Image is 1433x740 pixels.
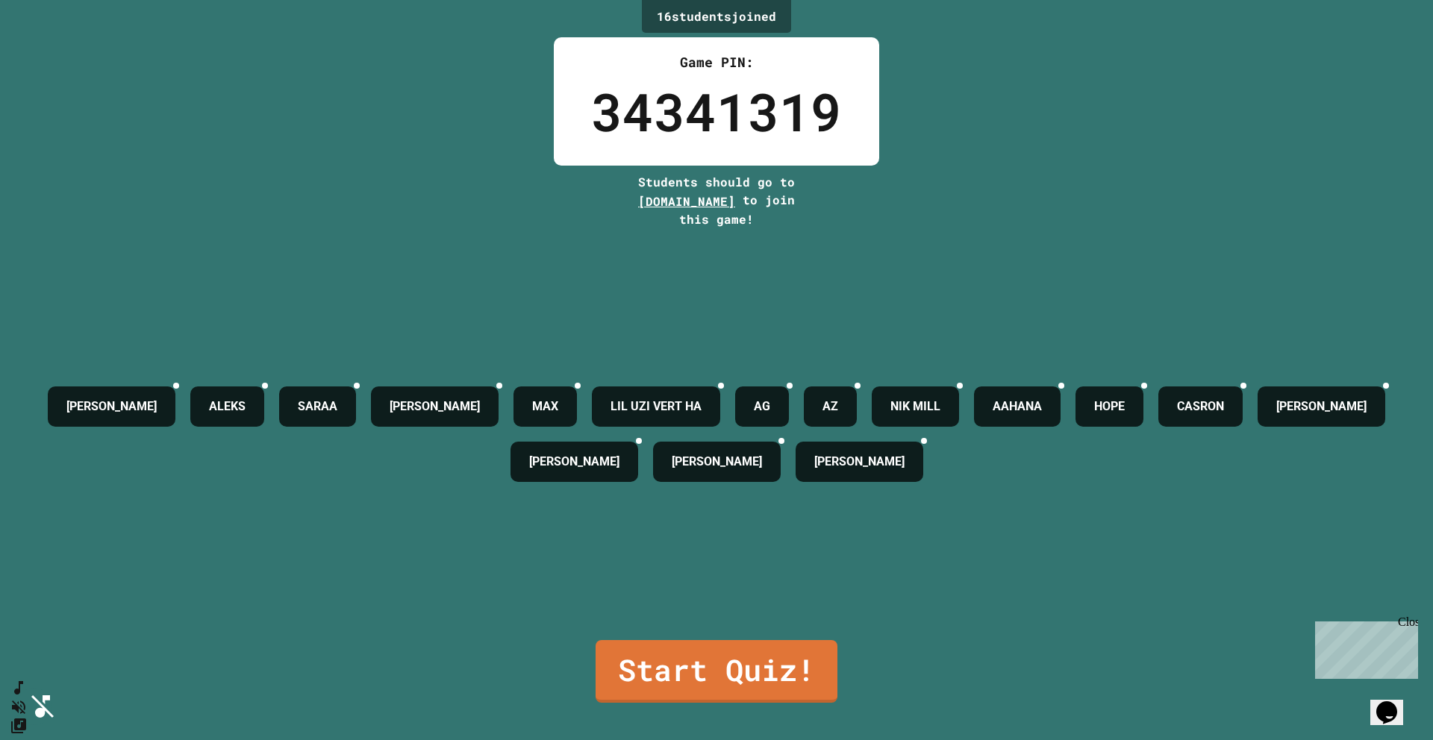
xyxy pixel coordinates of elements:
h4: AZ [822,398,838,416]
iframe: chat widget [1370,680,1418,725]
iframe: chat widget [1309,615,1418,679]
h4: LIL UZI VERT HA [611,398,702,416]
h4: HOPE [1094,398,1125,416]
span: [DOMAIN_NAME] [638,193,735,209]
h4: NIK MILL [890,398,940,416]
h4: AG [754,398,770,416]
button: SpeedDial basic example [10,679,28,697]
h4: MAX [532,398,558,416]
h4: ALEKS [209,398,246,416]
div: Game PIN: [591,52,842,72]
div: Students should go to to join this game! [623,173,810,228]
a: Start Quiz! [596,640,837,703]
h4: [PERSON_NAME] [390,398,480,416]
h4: [PERSON_NAME] [672,453,762,471]
h4: [PERSON_NAME] [1276,398,1367,416]
div: 34341319 [591,72,842,151]
div: Chat with us now!Close [6,6,103,95]
h4: CASRON [1177,398,1224,416]
button: Unmute music [10,697,28,716]
h4: [PERSON_NAME] [529,453,619,471]
h4: AAHANA [993,398,1042,416]
h4: SARAA [298,398,337,416]
button: Change Music [10,716,28,735]
h4: [PERSON_NAME] [66,398,157,416]
h4: [PERSON_NAME] [814,453,905,471]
